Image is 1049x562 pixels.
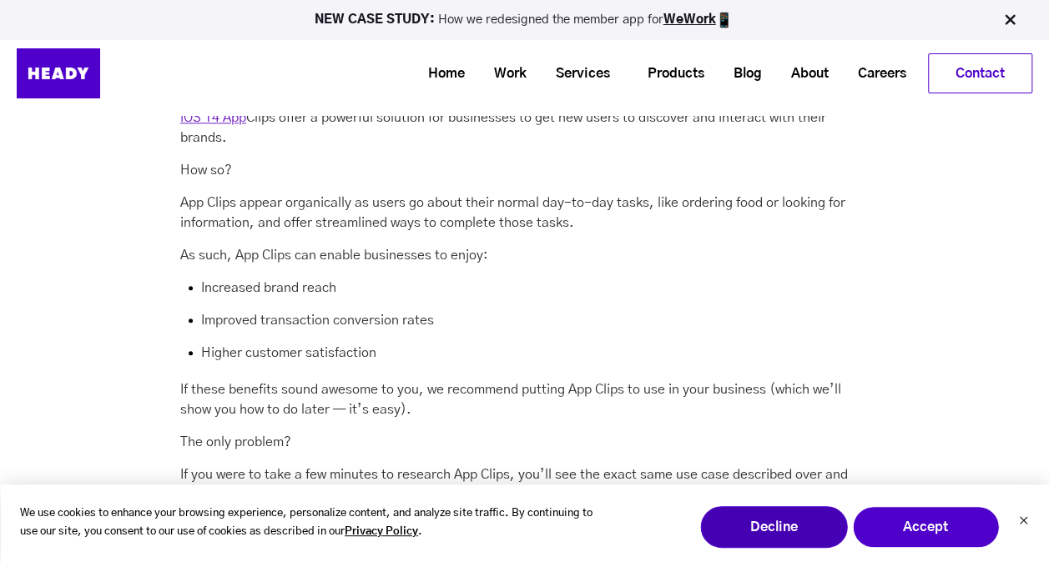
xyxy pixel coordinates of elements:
p: As such, App Clips can enable businesses to enjoy: [180,245,869,265]
a: iOS 14 App [180,111,246,124]
div: Navigation Menu [142,53,1032,93]
p: If you were to take a few minutes to research App Clips, you’ll see the exact same use case descr... [180,464,869,504]
p: App Clips appear organically as users go about their normal day-to-day tasks, like ordering food ... [180,193,869,233]
button: Dismiss cookie banner [1018,514,1028,531]
a: Products [627,58,713,89]
img: Close Bar [1001,12,1018,28]
a: Blog [713,58,770,89]
button: Accept [852,506,999,548]
p: Clips offer a powerful solution for businesses to get new users to discover and interact with the... [180,108,869,148]
img: app emoji [716,12,733,28]
a: Services [535,58,618,89]
a: About [770,58,837,89]
a: Home [407,58,473,89]
strong: NEW CASE STUDY: [315,13,438,26]
p: If these benefits sound awesome to you, we recommend putting App Clips to use in your business (w... [180,379,869,419]
a: WeWork [663,13,716,26]
li: Improved transaction conversion rates [180,310,869,343]
button: Decline [700,506,847,548]
a: Careers [837,58,915,89]
a: Contact [929,54,1031,93]
img: Heady_Logo_Web-01 (1) [17,48,100,98]
a: Work [473,58,535,89]
p: The only problem? [180,432,869,452]
p: How so? [180,160,869,180]
li: Higher customer satisfaction [180,343,869,363]
li: Increased brand reach [180,278,869,310]
a: Privacy Policy [345,523,418,542]
p: We use cookies to enhance your browsing experience, personalize content, and analyze site traffic... [20,504,609,543]
p: How we redesigned the member app for [8,12,1041,28]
